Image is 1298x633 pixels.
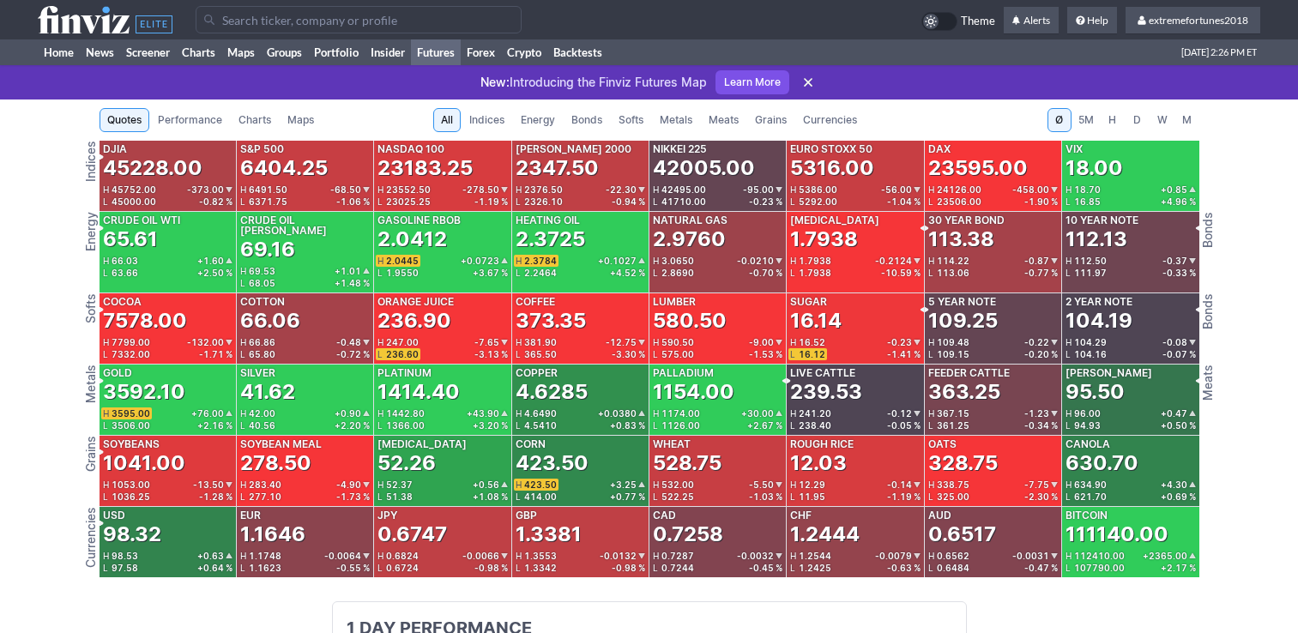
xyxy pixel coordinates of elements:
[653,185,661,194] span: H
[928,307,998,335] div: 109.25
[749,268,782,277] div: -0.70
[1162,268,1196,277] div: -0.33
[638,350,645,359] span: %
[377,350,386,359] span: L
[661,196,706,207] span: 41710.00
[619,112,643,129] span: Softs
[473,268,508,277] div: +3.67
[374,293,510,364] a: Orange Juice236.90H247.00-7.65L236.60-3.13 %
[240,185,249,194] span: H
[240,236,295,263] div: 69.16
[749,338,774,347] span: -9.00
[335,279,370,287] div: +1.48
[441,112,453,129] span: All
[107,112,142,129] span: Quotes
[1067,7,1117,34] a: Help
[103,256,112,265] span: H
[103,144,127,154] div: DJIA
[653,350,661,359] span: L
[1126,108,1150,132] button: D
[1107,112,1119,129] span: H
[433,108,461,132] a: All
[747,108,794,132] a: Grains
[38,39,80,65] a: Home
[240,197,249,206] span: L
[100,141,236,211] a: DJIA45228.00H45752.00-373.00L45000.00-0.82 %
[799,337,825,347] span: 16.52
[790,338,799,347] span: H
[221,39,261,65] a: Maps
[501,268,508,277] span: %
[524,184,563,195] span: 2376.50
[653,297,696,307] div: Lumber
[1132,112,1144,129] span: D
[512,141,649,211] a: [PERSON_NAME] 20002347.50H2376.50-22.30L2326.10-0.94 %
[928,154,1028,182] div: 23595.00
[112,256,138,266] span: 66.03
[226,350,232,359] span: %
[377,185,386,194] span: H
[103,350,112,359] span: L
[1162,338,1187,347] span: -0.08
[937,256,969,266] span: 114.22
[653,338,661,347] span: H
[521,112,555,129] span: Energy
[928,297,996,307] div: 5 Year Note
[1161,197,1196,206] div: +4.96
[790,256,799,265] span: H
[199,350,232,359] div: -1.71
[80,39,120,65] a: News
[474,338,499,347] span: -7.65
[1156,112,1168,129] span: W
[374,212,510,292] a: Gasoline RBOB2.0412H2.0445+0.0723L1.9550+3.67 %
[524,349,557,359] span: 365.50
[653,268,661,277] span: L
[611,108,651,132] a: Softs
[881,185,912,194] span: -56.00
[887,350,921,359] div: -1.41
[937,337,969,347] span: 109.48
[887,197,921,206] div: -1.04
[1150,108,1174,132] button: W
[653,154,755,182] div: 42005.00
[799,349,825,359] span: 16.12
[1066,256,1074,265] span: H
[875,256,912,265] span: -0.2124
[516,350,524,359] span: L
[103,154,202,182] div: 45228.00
[787,293,923,364] a: Sugar16.14H16.52-0.23L16.12-1.41 %
[103,215,180,226] div: Crude Oil WTI
[1062,141,1198,211] a: VIX18.00H18.70+0.85L16.85+4.96 %
[363,279,370,287] span: %
[564,108,610,132] a: Bonds
[1074,184,1101,195] span: 18.70
[363,197,370,206] span: %
[336,197,370,206] div: -1.06
[249,337,275,347] span: 66.86
[928,197,937,206] span: L
[377,268,386,277] span: L
[1189,197,1196,206] span: %
[377,197,386,206] span: L
[653,226,726,253] div: 2.9760
[610,268,645,277] div: +4.52
[516,256,524,265] span: H
[1066,185,1074,194] span: H
[150,108,230,132] a: Performance
[176,39,221,65] a: Charts
[1072,108,1100,132] button: 5M
[653,197,661,206] span: L
[240,144,284,154] div: S&P 500
[240,279,249,287] span: L
[103,185,112,194] span: H
[237,293,373,364] a: Cotton66.06H66.86-0.48L65.80-0.72 %
[100,293,236,364] a: Cocoa7578.00H7799.00-132.00L7332.00-1.71 %
[226,197,232,206] span: %
[374,141,510,211] a: Nasdaq 10023183.25H23552.50-278.50L23025.25-1.19 %
[914,197,921,206] span: %
[653,307,727,335] div: 580.50
[516,197,524,206] span: L
[516,185,524,194] span: H
[365,39,411,65] a: Insider
[661,337,694,347] span: 590.50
